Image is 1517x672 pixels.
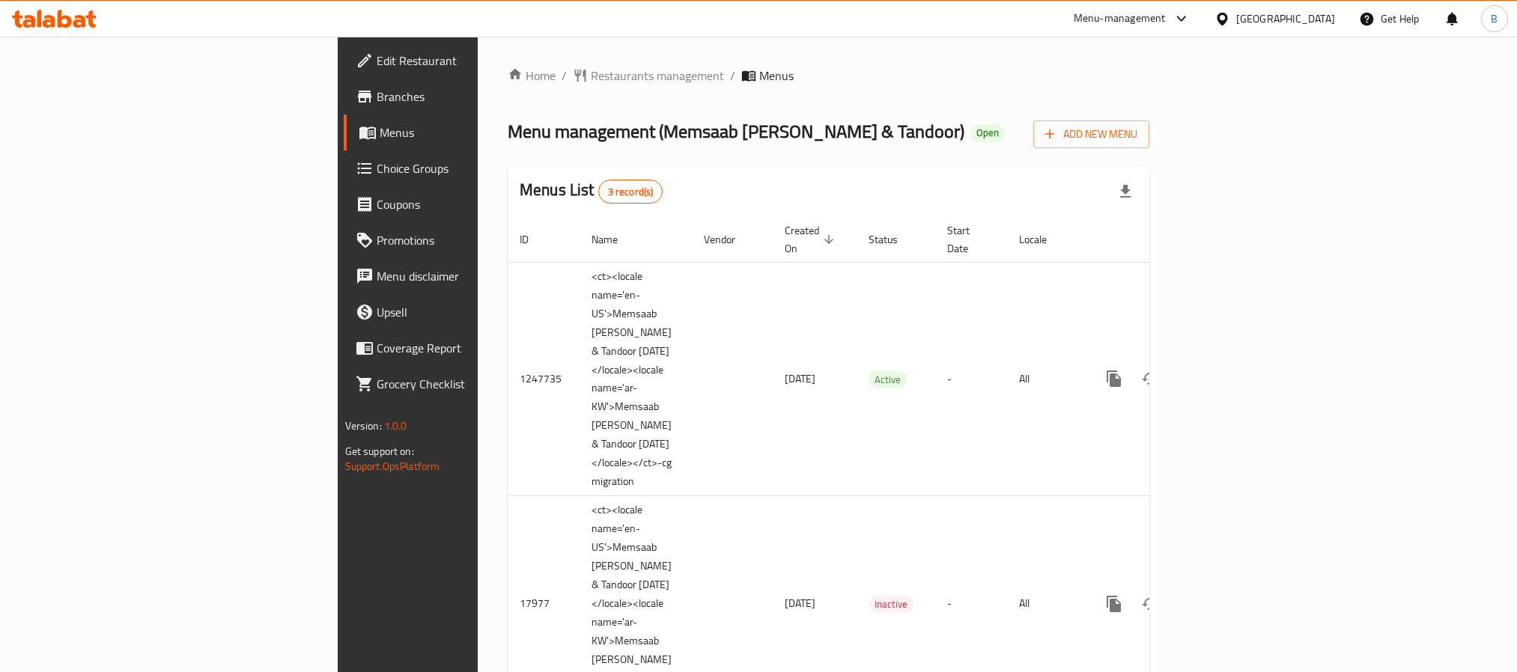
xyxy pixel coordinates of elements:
div: Export file [1107,174,1143,210]
span: Created On [785,222,839,257]
li: / [730,67,735,85]
span: ID [520,230,548,248]
a: Coupons [344,186,591,222]
a: Grocery Checklist [344,366,591,402]
button: Add New Menu [1033,120,1149,148]
a: Choice Groups [344,150,591,186]
span: Branches [377,88,579,106]
span: B [1491,10,1498,27]
button: Change Status [1132,361,1168,397]
span: [DATE] [785,369,815,388]
span: Start Date [947,222,989,257]
span: Coverage Report [377,339,579,357]
a: Menus [344,114,591,150]
span: Choice Groups [377,159,579,177]
div: [GEOGRAPHIC_DATA] [1236,10,1335,27]
span: Promotions [377,231,579,249]
span: Vendor [704,230,755,248]
span: Grocery Checklist [377,375,579,393]
span: [DATE] [785,593,815,613]
button: more [1096,586,1132,622]
a: Promotions [344,222,591,258]
a: Branches [344,79,591,114]
span: Add New Menu [1045,125,1137,144]
span: Version: [345,416,382,436]
td: <ct><locale name='en-US'>Memsaab [PERSON_NAME] & Tandoor [DATE] </locale><locale name='ar-KW'>Mem... [580,262,692,496]
button: more [1096,361,1132,397]
nav: breadcrumb [508,67,1149,85]
a: Upsell [344,294,591,330]
span: Restaurants management [591,67,724,85]
span: Open [970,126,1005,139]
h2: Menus List [520,179,663,204]
div: Open [970,124,1005,142]
a: Restaurants management [573,67,724,85]
th: Actions [1084,217,1252,263]
div: Menu-management [1074,10,1166,28]
button: Change Status [1132,586,1168,622]
span: Status [869,230,917,248]
a: Menu disclaimer [344,258,591,294]
span: Menu management ( Memsaab [PERSON_NAME] & Tandoor ) [508,114,964,148]
span: Menu disclaimer [377,267,579,285]
td: - [935,262,1007,496]
span: 1.0.0 [384,416,407,436]
span: Menus [759,67,794,85]
div: Inactive [869,596,913,614]
span: Edit Restaurant [377,52,579,70]
span: Inactive [869,596,913,613]
a: Coverage Report [344,330,591,366]
td: All [1007,262,1084,496]
span: Menus [380,123,579,141]
a: Edit Restaurant [344,43,591,79]
span: Get support on: [345,442,414,461]
span: Coupons [377,195,579,213]
span: Active [869,371,907,388]
span: Upsell [377,303,579,321]
span: Locale [1019,230,1066,248]
a: Support.OpsPlatform [345,456,440,476]
span: 3 record(s) [599,185,663,199]
span: Name [592,230,637,248]
div: Total records count [598,180,663,204]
